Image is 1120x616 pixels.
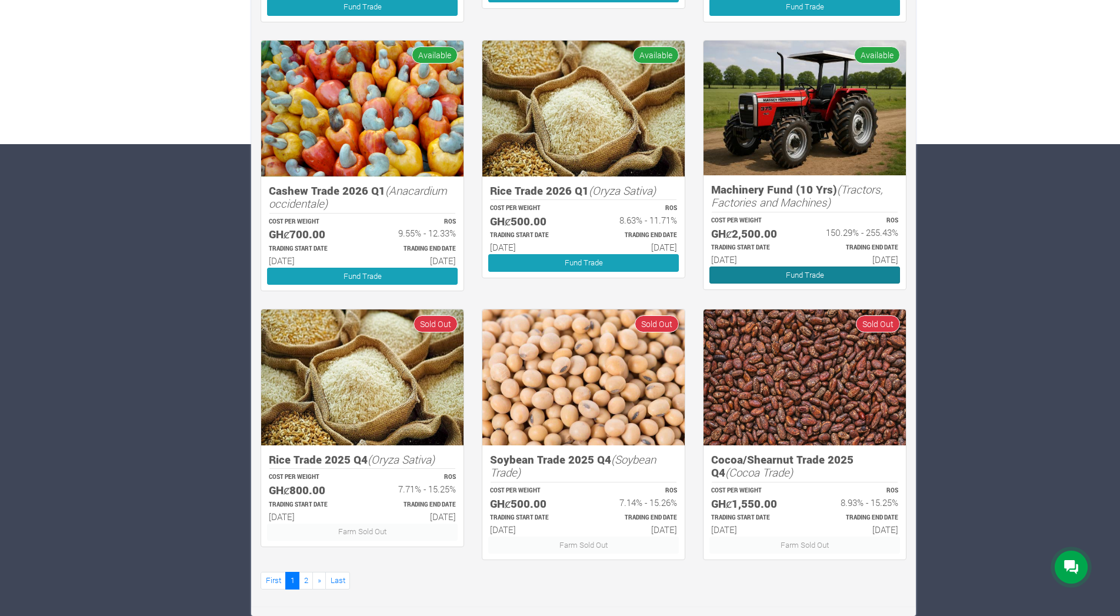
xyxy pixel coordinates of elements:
span: Available [633,46,679,64]
h6: [DATE] [711,254,794,265]
p: ROS [373,218,456,227]
h5: Rice Trade 2026 Q1 [490,184,677,198]
h6: [DATE] [711,524,794,535]
h6: [DATE] [373,255,456,266]
a: Fund Trade [267,268,458,285]
p: Estimated Trading End Date [594,514,677,522]
img: growforme image [261,41,464,177]
h6: 8.93% - 15.25% [815,497,898,508]
p: COST PER WEIGHT [711,217,794,225]
p: ROS [594,487,677,495]
h6: [DATE] [269,255,352,266]
h5: GHȼ2,500.00 [711,227,794,241]
h6: [DATE] [815,254,898,265]
h6: 7.71% - 15.25% [373,484,456,494]
a: 1 [285,572,299,589]
h6: 9.55% - 12.33% [373,228,456,238]
h6: [DATE] [594,524,677,535]
span: Sold Out [635,315,679,332]
h6: [DATE] [815,524,898,535]
i: (Cocoa Trade) [725,465,793,480]
p: COST PER WEIGHT [269,473,352,482]
p: Estimated Trading End Date [815,514,898,522]
h5: Soybean Trade 2025 Q4 [490,453,677,480]
p: COST PER WEIGHT [269,218,352,227]
h6: [DATE] [269,511,352,522]
i: (Oryza Sativa) [589,183,656,198]
img: growforme image [482,41,685,177]
img: growforme image [261,309,464,445]
h6: [DATE] [490,524,573,535]
img: growforme image [704,309,906,445]
p: ROS [815,217,898,225]
p: Estimated Trading Start Date [490,514,573,522]
h6: 150.29% - 255.43% [815,227,898,238]
p: Estimated Trading End Date [815,244,898,252]
i: (Oryza Sativa) [368,452,435,467]
p: Estimated Trading Start Date [269,245,352,254]
span: Sold Out [856,315,900,332]
p: ROS [373,473,456,482]
h5: GHȼ500.00 [490,215,573,228]
h6: 7.14% - 15.26% [594,497,677,508]
span: » [318,575,321,585]
p: Estimated Trading Start Date [269,501,352,510]
p: Estimated Trading End Date [373,501,456,510]
p: Estimated Trading Start Date [711,514,794,522]
p: Estimated Trading Start Date [490,231,573,240]
nav: Page Navigation [261,572,906,589]
i: (Soybean Trade) [490,452,656,480]
h5: Machinery Fund (10 Yrs) [711,183,898,209]
h5: GHȼ800.00 [269,484,352,497]
p: COST PER WEIGHT [490,487,573,495]
h5: Cocoa/Shearnut Trade 2025 Q4 [711,453,898,480]
p: Estimated Trading End Date [373,245,456,254]
h5: GHȼ500.00 [490,497,573,511]
p: Estimated Trading End Date [594,231,677,240]
h6: [DATE] [373,511,456,522]
a: Fund Trade [488,254,679,271]
p: ROS [815,487,898,495]
a: 2 [299,572,313,589]
a: Last [325,572,350,589]
h5: Rice Trade 2025 Q4 [269,453,456,467]
p: ROS [594,204,677,213]
img: growforme image [482,309,685,445]
span: Sold Out [414,315,458,332]
i: (Tractors, Factories and Machines) [711,182,883,210]
h6: 8.63% - 11.71% [594,215,677,225]
a: Fund Trade [709,267,900,284]
h6: [DATE] [594,242,677,252]
img: growforme image [704,41,906,175]
i: (Anacardium occidentale) [269,183,447,211]
h5: GHȼ700.00 [269,228,352,241]
a: First [261,572,286,589]
h5: GHȼ1,550.00 [711,497,794,511]
p: COST PER WEIGHT [490,204,573,213]
p: Estimated Trading Start Date [711,244,794,252]
h6: [DATE] [490,242,573,252]
h5: Cashew Trade 2026 Q1 [269,184,456,211]
span: Available [412,46,458,64]
p: COST PER WEIGHT [711,487,794,495]
span: Available [854,46,900,64]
